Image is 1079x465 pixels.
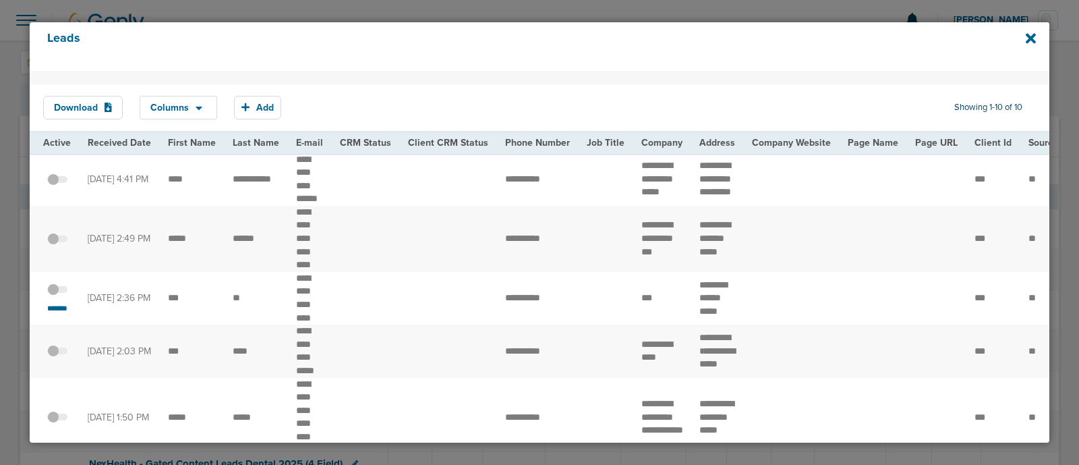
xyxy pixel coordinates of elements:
td: [DATE] 2:36 PM [80,272,160,325]
th: Address [691,132,744,153]
th: Company [633,132,691,153]
span: CRM Status [340,137,391,148]
td: [DATE] 2:03 PM [80,325,160,377]
span: First Name [168,137,216,148]
span: Add [256,102,274,113]
span: Phone Number [505,137,570,148]
span: Showing 1-10 of 10 [954,102,1022,113]
th: Client CRM Status [400,132,497,153]
span: Active [43,137,71,148]
span: Columns [150,103,189,113]
span: Client Id [974,137,1012,148]
span: Last Name [233,137,279,148]
span: Source [1028,137,1058,148]
span: E-mail [296,137,323,148]
h4: Leads [47,31,937,62]
td: [DATE] 1:50 PM [80,378,160,458]
button: Download [43,96,123,119]
button: Add [234,96,281,119]
th: Company Website [744,132,840,153]
th: Page Name [840,132,907,153]
span: Received Date [88,137,151,148]
td: [DATE] 2:49 PM [80,206,160,272]
span: Page URL [915,137,958,148]
th: Job Title [579,132,633,153]
td: [DATE] 4:41 PM [80,153,160,206]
